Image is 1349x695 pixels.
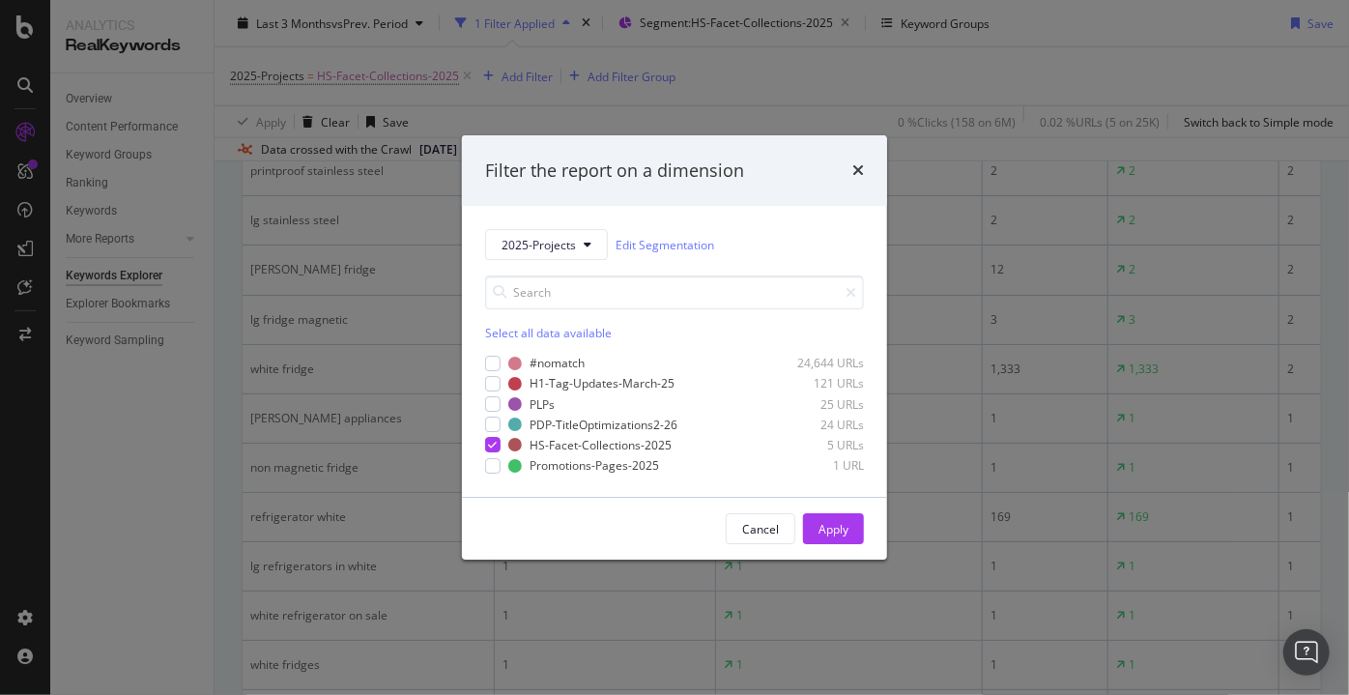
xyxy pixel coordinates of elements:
div: 1 URL [769,457,864,474]
input: Search [485,275,864,309]
div: Apply [818,521,848,537]
div: Cancel [742,521,779,537]
div: times [852,159,864,184]
div: H1-Tag-Updates-March-25 [530,376,674,392]
div: 5 URLs [769,437,864,453]
div: Open Intercom Messenger [1283,629,1330,676]
div: PLPs [530,396,555,413]
div: Filter the report on a dimension [485,159,744,184]
div: 121 URLs [769,376,864,392]
div: 24 URLs [769,417,864,433]
a: Edit Segmentation [616,235,714,255]
div: Promotions-Pages-2025 [530,457,659,474]
div: PDP-TitleOptimizations2-26 [530,417,677,433]
button: Apply [803,513,864,544]
div: modal [462,135,887,561]
div: 25 URLs [769,396,864,413]
button: 2025-Projects [485,229,608,260]
div: HS-Facet-Collections-2025 [530,437,672,453]
button: Cancel [726,513,795,544]
div: Select all data available [485,325,864,341]
span: 2025-Projects [502,237,576,253]
div: #nomatch [530,356,585,372]
div: 24,644 URLs [769,356,864,372]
